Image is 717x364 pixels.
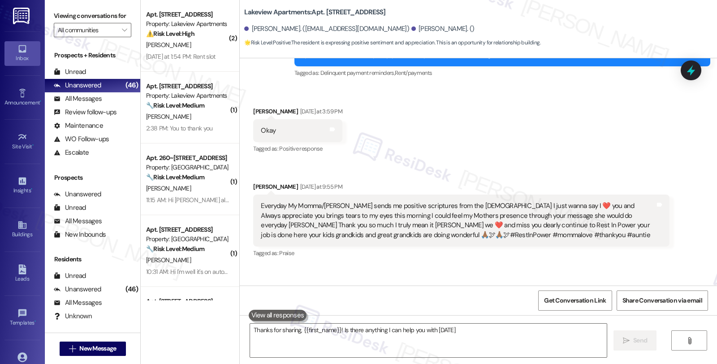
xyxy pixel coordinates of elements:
[4,262,40,286] a: Leads
[253,182,669,195] div: [PERSON_NAME]
[79,344,116,353] span: New Message
[4,306,40,330] a: Templates •
[146,91,229,100] div: Property: Lakeview Apartments
[4,173,40,198] a: Insights •
[13,8,31,24] img: ResiDesk Logo
[54,312,92,321] div: Unknown
[146,163,229,172] div: Property: [GEOGRAPHIC_DATA]
[58,23,117,37] input: All communities
[253,247,669,260] div: Tagged as:
[633,336,647,345] span: Send
[54,271,86,281] div: Unread
[146,173,204,181] strong: 🔧 Risk Level: Medium
[298,107,342,116] div: [DATE] at 3:59 PM
[123,282,140,296] div: (46)
[146,101,204,109] strong: 🔧 Risk Level: Medium
[320,69,395,77] span: Delinquent payment reminders ,
[54,134,109,144] div: WO Follow-ups
[146,268,356,276] div: 10:31 AM: Hi I'm well it's on auto pay they usually take it out on the fifth or the sixth.
[146,184,191,192] span: [PERSON_NAME]
[294,66,710,79] div: Tagged as:
[54,81,101,90] div: Unanswered
[253,107,342,119] div: [PERSON_NAME]
[146,52,215,61] div: [DATE] at 1:54 PM: Rent slot
[253,142,342,155] div: Tagged as:
[122,26,127,34] i: 
[395,69,432,77] span: Rent/payments
[146,234,229,244] div: Property: [GEOGRAPHIC_DATA]
[613,330,657,351] button: Send
[40,98,41,104] span: •
[54,230,106,239] div: New Inbounds
[54,94,102,104] div: All Messages
[31,186,32,192] span: •
[146,245,204,253] strong: 🔧 Risk Level: Medium
[146,153,229,163] div: Apt. 260~[STREET_ADDRESS]
[244,24,409,34] div: [PERSON_NAME]. ([EMAIL_ADDRESS][DOMAIN_NAME])
[4,41,40,65] a: Inbox
[54,203,86,212] div: Unread
[45,255,140,264] div: Residents
[4,217,40,242] a: Buildings
[250,324,607,357] textarea: Thanks for sharing, {{first_name}}! Is there anything I can help
[54,285,101,294] div: Unanswered
[261,201,655,240] div: Everyday My Momma/[PERSON_NAME] sends me positive scriptures from the [DEMOGRAPHIC_DATA] I just w...
[54,298,102,308] div: All Messages
[45,173,140,182] div: Prospects
[35,318,36,325] span: •
[146,30,194,38] strong: ⚠️ Risk Level: High
[146,82,229,91] div: Apt. [STREET_ADDRESS]
[686,337,693,344] i: 
[617,290,708,311] button: Share Conversation via email
[146,225,229,234] div: Apt. [STREET_ADDRESS]
[244,8,385,17] b: Lakeview Apartments: Apt. [STREET_ADDRESS]
[544,296,606,305] span: Get Conversation Link
[146,297,229,306] div: Apt. [STREET_ADDRESS]
[146,113,191,121] span: [PERSON_NAME]
[261,126,276,135] div: Okay
[54,190,101,199] div: Unanswered
[298,182,342,191] div: [DATE] at 9:55 PM
[146,196,257,204] div: 11:15 AM: Hi [PERSON_NAME] already pay it
[69,345,76,352] i: 
[45,51,140,60] div: Prospects + Residents
[146,41,191,49] span: [PERSON_NAME]
[279,249,294,257] span: Praise
[538,290,612,311] button: Get Conversation Link
[60,342,126,356] button: New Message
[623,337,630,344] i: 
[146,256,191,264] span: [PERSON_NAME]
[244,39,290,46] strong: 🌟 Risk Level: Positive
[411,24,475,34] div: [PERSON_NAME]. ()
[123,78,140,92] div: (46)
[54,217,102,226] div: All Messages
[54,108,117,117] div: Review follow-ups
[54,148,89,157] div: Escalate
[54,121,103,130] div: Maintenance
[622,296,702,305] span: Share Conversation via email
[146,124,213,132] div: 2:38 PM: You to thank you
[244,38,540,48] span: : The resident is expressing positive sentiment and appreciation. This is an opportunity for rela...
[4,130,40,154] a: Site Visit •
[279,145,322,152] span: Positive response
[54,67,86,77] div: Unread
[146,10,229,19] div: Apt. [STREET_ADDRESS]
[54,9,131,23] label: Viewing conversations for
[146,19,229,29] div: Property: Lakeview Apartments
[32,142,34,148] span: •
